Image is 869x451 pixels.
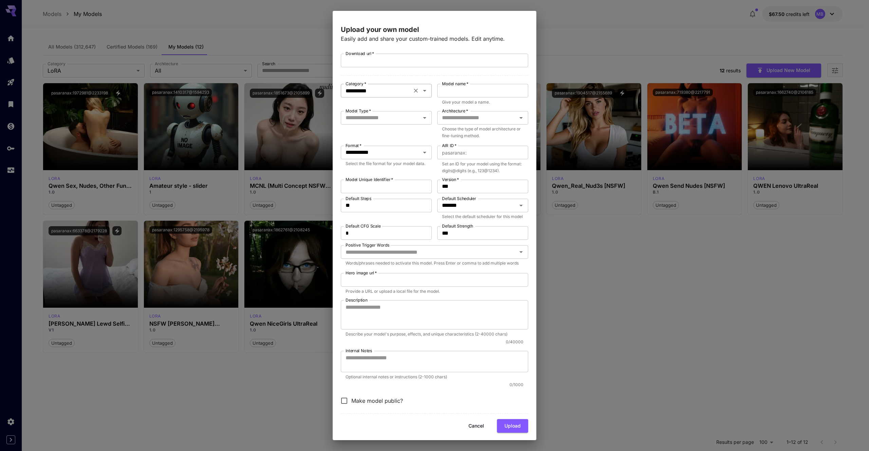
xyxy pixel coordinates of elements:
[351,397,403,405] span: Make model public?
[346,108,371,114] label: Model Type
[346,223,381,229] label: Default CFG Scale
[346,348,372,354] label: Internal Notes
[516,247,526,257] button: Open
[341,24,528,35] p: Upload your own model
[346,242,389,248] label: Positive Trigger Words
[442,177,459,182] label: Version
[442,108,468,114] label: Architecture
[346,196,371,201] label: Default Steps
[442,149,467,157] span: pasaranax :
[346,143,362,148] label: Format
[346,260,523,267] p: Words/phrases needed to activate this model. Press Enter or comma to add multiple words
[516,201,526,210] button: Open
[442,196,476,201] label: Default Scheduler
[346,297,368,303] label: Description
[442,143,457,148] label: AIR ID
[442,99,523,106] p: Give your model a name.
[346,288,523,295] p: Provide a URL or upload a local file for the model.
[346,177,393,182] label: Model Unique Identifier
[346,374,523,380] p: Optional internal notes or instructions (2-1000 chars)
[411,86,421,95] button: Clear
[420,113,429,123] button: Open
[442,81,468,87] label: Model name
[442,126,523,139] p: Choose the type of model architecture or fine-tuning method.
[341,381,523,388] p: 0 / 1000
[420,86,429,95] button: Open
[442,223,473,229] label: Default Strength
[442,161,523,174] p: Set an ID for your model using the format: digits@digits (e.g., 123@1234).
[442,213,523,220] p: Select the default scheduler for this model
[341,339,523,345] p: 0 / 40000
[346,270,377,276] label: Hero image url
[420,148,429,157] button: Open
[497,419,528,433] button: Upload
[346,160,427,167] p: Select the file format for your model data.
[346,331,523,338] p: Describe your model's purpose, effects, and unique characteristics (2-40000 chars)
[461,419,492,433] button: Cancel
[346,81,366,87] label: Category
[341,35,528,43] p: Easily add and share your custom-trained models. Edit anytime.
[346,51,374,56] label: Download url
[516,113,526,123] button: Open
